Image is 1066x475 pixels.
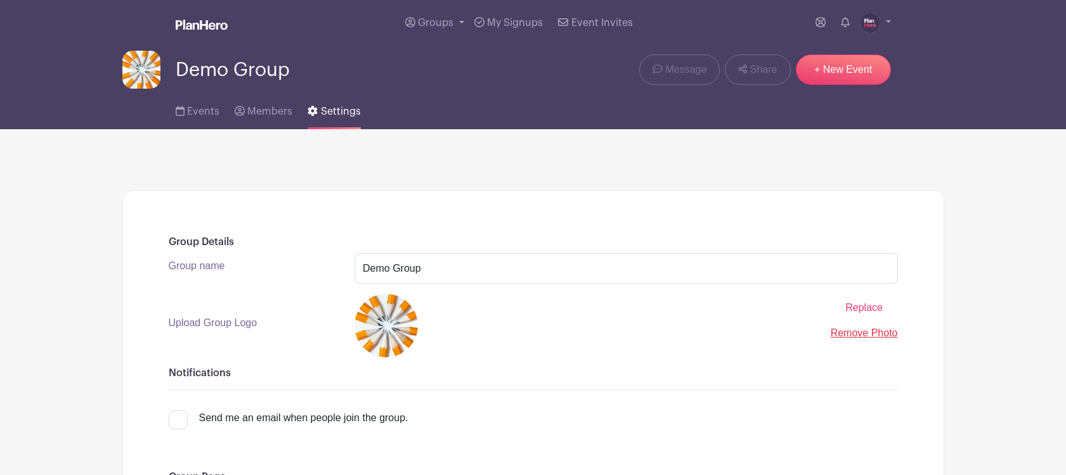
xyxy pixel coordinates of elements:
a: Share [725,54,790,85]
img: pencils-200x200.png [122,51,160,89]
span: Replace [845,302,883,313]
div: Send me an email when people join the group. [199,410,408,426]
a: Settings [308,89,360,129]
img: pencils-200x200.png [354,294,418,357]
span: Event Invites [571,18,633,28]
span: Members [247,106,292,117]
span: Message [665,62,706,77]
a: + New Event [796,54,891,85]
img: PH-Logo-Circle-Centered-Purple.jpg [860,13,880,33]
a: Members [235,89,292,129]
a: Remove Photo [831,327,898,338]
span: Demo Group [176,60,290,80]
h6: Group Details [169,236,898,248]
span: Groups [418,18,453,28]
span: Events [187,106,219,117]
label: Upload Group Logo [169,315,257,331]
h6: Notifications [169,367,898,379]
span: My Signups [487,18,543,28]
img: logo_white-6c42ec7e38ccf1d336a20a19083b03d10ae64f83f12c07503d8b9e83406b4c7d.svg [176,20,228,30]
span: Settings [321,106,361,117]
a: Message [639,54,720,85]
label: Group name [169,258,225,274]
span: Share [750,62,777,77]
a: Events [176,89,219,129]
